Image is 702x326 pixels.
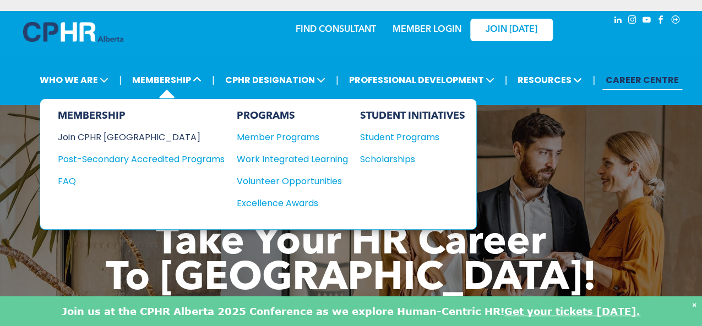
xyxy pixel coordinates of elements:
a: Work Integrated Learning [237,152,348,166]
div: PROGRAMS [237,110,348,122]
li: | [336,69,339,91]
div: Scholarships [360,152,455,166]
a: instagram [627,14,639,29]
div: Post-Secondary Accredited Programs [58,152,208,166]
span: PROFESSIONAL DEVELOPMENT [345,70,497,90]
li: | [212,69,215,91]
a: Social network [670,14,682,29]
a: Volunteer Opportunities [237,174,348,188]
img: A blue and white logo for cp alberta [23,22,123,42]
li: | [504,69,507,91]
a: JOIN [DATE] [470,19,553,41]
div: STUDENT INITIATIVES [360,110,465,122]
a: Member Programs [237,130,348,144]
a: Join CPHR [GEOGRAPHIC_DATA] [58,130,225,144]
span: MEMBERSHIP [129,70,205,90]
li: | [119,69,122,91]
a: CAREER CENTRE [602,70,682,90]
div: Dismiss notification [692,299,696,310]
a: Scholarships [360,152,465,166]
font: Join us at the CPHR Alberta 2025 Conference as we explore Human-Centric HR! [62,305,504,317]
span: To [GEOGRAPHIC_DATA]! [106,259,597,299]
a: Post-Secondary Accredited Programs [58,152,225,166]
div: Volunteer Opportunities [237,174,337,188]
div: Student Programs [360,130,455,144]
a: MEMBER LOGIN [393,25,461,34]
div: Member Programs [237,130,337,144]
a: Excellence Awards [237,196,348,210]
a: FIND CONSULTANT [296,25,376,34]
a: linkedin [612,14,624,29]
span: WHO WE ARE [36,70,112,90]
a: Get your tickets [DATE]. [504,305,640,317]
div: Work Integrated Learning [237,152,337,166]
div: Join CPHR [GEOGRAPHIC_DATA] [58,130,208,144]
a: Student Programs [360,130,465,144]
span: JOIN [DATE] [486,25,537,35]
div: MEMBERSHIP [58,110,225,122]
li: | [592,69,595,91]
span: CPHR DESIGNATION [222,70,329,90]
span: Take Your HR Career [156,224,546,263]
div: Excellence Awards [237,196,337,210]
a: FAQ [58,174,225,188]
div: FAQ [58,174,208,188]
span: RESOURCES [514,70,585,90]
a: facebook [655,14,667,29]
a: youtube [641,14,653,29]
